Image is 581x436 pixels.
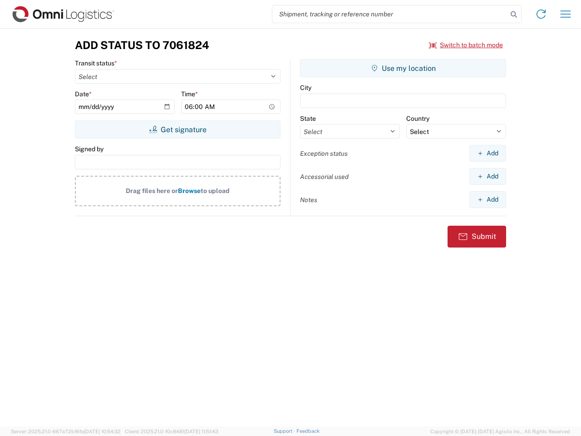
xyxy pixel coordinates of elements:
[184,429,218,434] span: [DATE] 11:51:43
[469,145,506,162] button: Add
[430,427,570,436] span: Copyright © [DATE]-[DATE] Agistix Inc., All Rights Reserved
[126,187,178,194] span: Drag files here or
[406,114,429,123] label: Country
[75,120,281,139] button: Get signature
[75,39,209,52] h3: Add Status to 7061824
[300,196,317,204] label: Notes
[300,114,316,123] label: State
[300,84,311,92] label: City
[300,173,349,181] label: Accessorial used
[125,429,218,434] span: Client: 2025.21.0-f0c8481
[448,226,506,248] button: Submit
[469,168,506,185] button: Add
[300,149,348,158] label: Exception status
[178,187,201,194] span: Browse
[272,5,507,23] input: Shipment, tracking or reference number
[429,38,503,53] button: Switch to batch mode
[11,429,121,434] span: Server: 2025.21.0-667a72bf6fa
[75,145,103,153] label: Signed by
[274,428,296,434] a: Support
[84,429,121,434] span: [DATE] 10:54:32
[201,187,230,194] span: to upload
[181,90,198,98] label: Time
[75,90,92,98] label: Date
[75,59,117,67] label: Transit status
[469,191,506,208] button: Add
[296,428,320,434] a: Feedback
[300,59,506,77] button: Use my location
